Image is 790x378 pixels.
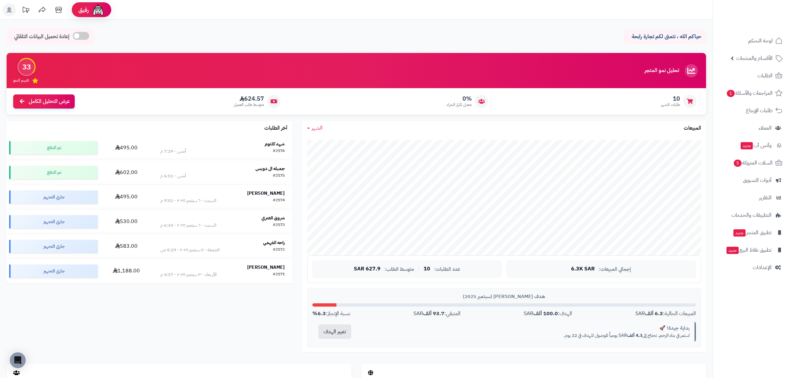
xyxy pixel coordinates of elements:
span: 0% [447,95,472,102]
div: أمس - 7:29 م [160,148,186,155]
div: السبت - ٦ سبتمبر ٢٠٢٥ - 9:01 م [160,197,216,204]
strong: 93.7 ألف [423,310,444,317]
span: عدد الطلبات: [434,266,460,272]
a: لوحة التحكم [717,33,786,49]
span: جديد [741,142,753,149]
span: معدل تكرار الشراء [447,102,472,108]
td: 602.00 [100,160,153,185]
span: أدوات التسويق [743,176,772,185]
span: متوسط الطلب: [384,266,414,272]
span: إجمالي المبيعات: [599,266,631,272]
a: الإعدادات [717,260,786,275]
div: الأربعاء - ٣ سبتمبر ٢٠٢٥ - 4:37 م [160,271,217,278]
span: تطبيق نقاط البيع [726,245,772,255]
div: #2175 [273,173,285,179]
div: المتبقي: SAR [413,310,461,317]
span: التطبيقات والخدمات [731,211,772,220]
span: 627.9 SAR [354,266,381,272]
strong: 100.0 ألف [533,310,558,317]
span: تطبيق المتجر [733,228,772,237]
a: التطبيقات والخدمات [717,207,786,223]
span: 624.57 [234,95,264,102]
td: 583.00 [100,234,153,259]
span: جديد [726,247,739,254]
span: 5 [734,160,742,167]
div: بداية جيدة! 🚀 [362,325,690,332]
span: الإعدادات [753,263,772,272]
div: جاري التجهيز [9,265,98,278]
a: وآتس آبجديد [717,138,786,153]
div: جاري التجهيز [9,190,98,204]
span: 6.3K SAR [571,266,595,272]
td: 1,188.00 [100,259,153,283]
a: المراجعات والأسئلة1 [717,85,786,101]
strong: جميله ال دويس [255,165,285,172]
div: المبيعات الحالية: SAR [635,310,696,317]
a: العملاء [717,120,786,136]
img: logo-2.png [745,18,784,32]
div: جاري التجهيز [9,215,98,228]
div: تم الدفع [9,166,98,179]
strong: شروق العنزي [261,214,285,221]
span: المراجعات والأسئلة [726,88,773,98]
span: 10 [661,95,680,102]
div: هدف [PERSON_NAME] (سبتمبر 2025) [312,293,696,300]
a: الطلبات [717,68,786,84]
div: #2171 [273,271,285,278]
a: عرض التحليل الكامل [13,94,75,109]
strong: 6.3 ألف [645,310,663,317]
span: الشهر [312,124,323,132]
div: السبت - ٦ سبتمبر ٢٠٢٥ - 6:34 م [160,222,216,229]
a: تحديثات المنصة [17,3,34,18]
a: طلبات الإرجاع [717,103,786,118]
strong: شهد كلثوم [265,140,285,147]
span: إعادة تحميل البيانات التلقائي [14,33,69,40]
a: السلات المتروكة5 [717,155,786,171]
strong: [PERSON_NAME] [247,264,285,271]
span: الأقسام والمنتجات [736,54,773,63]
strong: [PERSON_NAME] [247,190,285,197]
div: #2176 [273,148,285,155]
span: السلات المتروكة [733,158,773,167]
span: عرض التحليل الكامل [29,98,70,105]
div: الجمعة - ٥ سبتمبر ٢٠٢٥ - 5:29 ص [160,247,220,253]
a: الشهر [307,124,323,132]
span: 1 [727,90,735,97]
td: 495.00 [100,185,153,209]
span: رفيق [78,6,89,14]
div: نسبة الإنجاز: [312,310,350,317]
div: Open Intercom Messenger [10,352,26,368]
span: العملاء [759,123,772,133]
span: طلبات الشهر [661,102,680,108]
div: جاري التجهيز [9,240,98,253]
span: | [418,266,420,271]
span: 10 [424,266,430,272]
h3: تحليل نمو المتجر [645,68,679,74]
strong: 4.3 ألف [627,332,642,339]
strong: راحه الفهمي [263,239,285,246]
p: استمر في بناء الزخم. تحتاج إلى SAR يومياً للوصول للهدف في 22 يوم. [362,332,690,339]
strong: 6.3% [312,310,326,317]
span: الطلبات [757,71,773,80]
span: التقارير [759,193,772,202]
td: 495.00 [100,136,153,160]
a: تطبيق نقاط البيعجديد [717,242,786,258]
div: #2172 [273,247,285,253]
span: لوحة التحكم [748,36,773,45]
span: جديد [733,229,746,237]
span: متوسط طلب العميل [234,102,264,108]
img: ai-face.png [92,3,105,16]
div: أمس - 6:51 م [160,173,186,179]
span: طلبات الإرجاع [746,106,773,115]
span: تقييم النمو [13,78,29,83]
div: تم الدفع [9,141,98,154]
a: التقارير [717,190,786,206]
div: #2174 [273,197,285,204]
button: تغيير الهدف [318,324,351,339]
div: الهدف: SAR [524,310,572,317]
span: وآتس آب [740,141,772,150]
h3: المبيعات [684,125,701,131]
h3: آخر الطلبات [264,125,287,131]
p: حياكم الله ، نتمنى لكم تجارة رابحة [629,33,701,40]
a: أدوات التسويق [717,172,786,188]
